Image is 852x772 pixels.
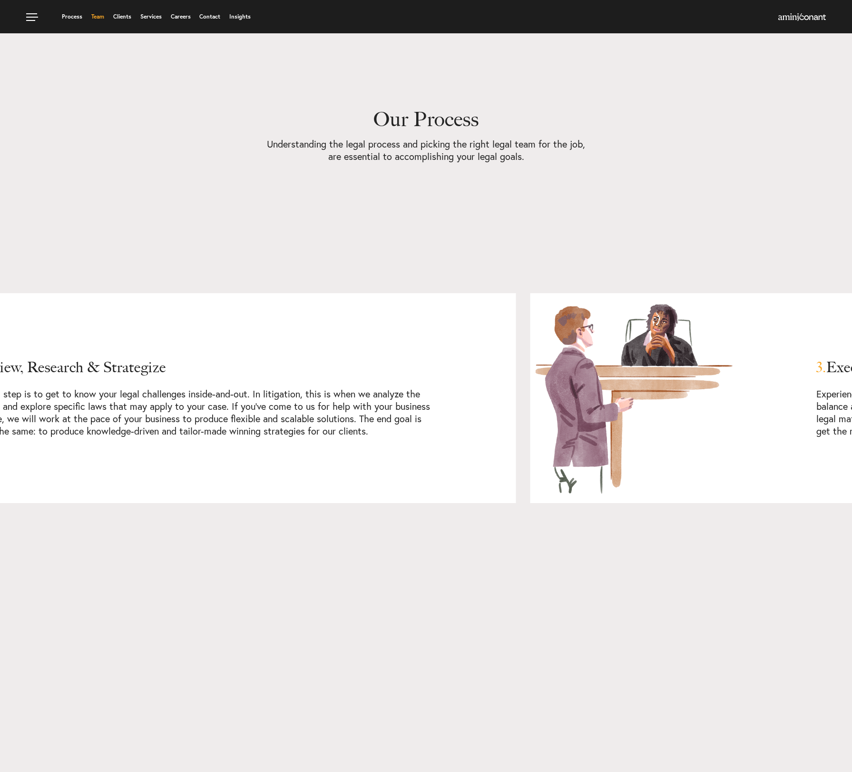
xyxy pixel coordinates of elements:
[62,14,82,20] a: Process
[530,293,740,503] img: Execute
[778,14,826,21] a: Home
[140,14,162,20] a: Services
[171,14,191,20] a: Careers
[778,13,826,21] img: Amini & Conant
[91,14,104,20] a: Team
[113,14,131,20] a: Clients
[229,14,251,20] a: Insights
[199,14,220,20] a: Contact
[816,358,826,376] span: 3.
